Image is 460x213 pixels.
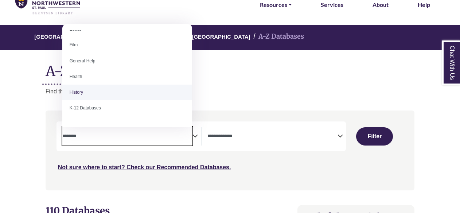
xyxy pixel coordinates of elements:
[46,111,415,190] nav: Search filters
[207,134,338,140] textarea: Search
[62,100,192,116] li: K-12 Databases
[62,37,192,53] li: Film
[62,116,192,132] li: Kinesiology
[250,31,304,42] li: A-Z Databases
[62,53,192,69] li: General Help
[58,164,231,170] a: Not sure where to start? Check our Recommended Databases.
[46,87,415,96] p: Find the best library databases for your research.
[62,69,192,85] li: Health
[62,134,192,140] textarea: Search
[46,25,415,50] nav: breadcrumb
[34,32,139,40] a: [GEOGRAPHIC_DATA][PERSON_NAME]
[46,57,415,80] h1: A-Z Databases
[356,127,393,146] button: Submit for Search Results
[146,32,250,40] a: [PERSON_NAME][GEOGRAPHIC_DATA]
[62,85,192,100] li: History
